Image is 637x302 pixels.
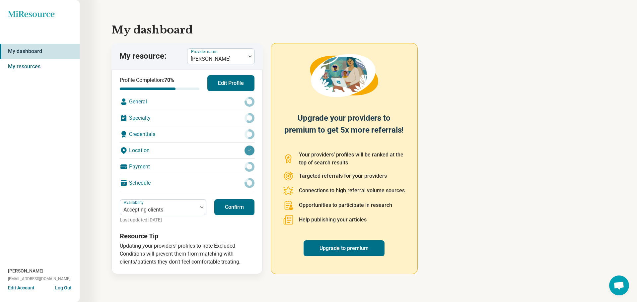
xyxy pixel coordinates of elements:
div: Specialty [120,110,254,126]
h2: Upgrade your providers to premium to get 5x more referrals! [283,112,405,143]
h1: My dashboard [111,22,605,38]
span: [EMAIL_ADDRESS][DOMAIN_NAME] [8,276,70,282]
div: General [120,94,254,110]
label: Availability [124,200,145,205]
button: Edit Account [8,284,35,291]
label: Provider name [191,49,219,54]
div: Profile Completion: [120,76,199,90]
p: Opportunities to participate in research [299,201,392,209]
button: Log Out [55,284,72,290]
p: Connections to high referral volume sources [299,187,405,195]
span: 70 % [164,77,174,83]
p: My resource: [119,51,167,62]
p: Your providers’ profiles will be ranked at the top of search results [299,151,405,167]
div: Credentials [120,126,254,142]
p: Updating your providers’ profiles to note Excluded Conditions will prevent them from matching wit... [120,242,254,266]
h3: Resource Tip [120,231,254,241]
span: [PERSON_NAME] [8,268,43,274]
div: Location [120,143,254,158]
p: Last updated: [DATE] [120,216,206,223]
div: Open chat [609,275,629,295]
div: Payment [120,159,254,175]
a: Upgrade to premium [304,240,385,256]
p: Help publishing your articles [299,216,367,224]
p: Targeted referrals for your providers [299,172,387,180]
button: Confirm [214,199,254,215]
button: Edit Profile [207,75,254,91]
div: Schedule [120,175,254,191]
